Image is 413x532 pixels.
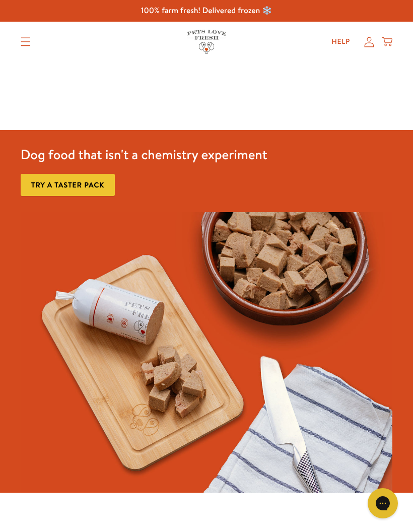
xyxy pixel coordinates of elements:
[21,146,267,163] h3: Dog food that isn't a chemistry experiment
[323,32,358,52] a: Help
[21,212,392,493] img: Fussy
[363,485,403,522] iframe: Gorgias live chat messenger
[13,29,39,54] summary: Translation missing: en.sections.header.menu
[21,174,115,196] a: Try a taster pack
[187,30,226,53] img: Pets Love Fresh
